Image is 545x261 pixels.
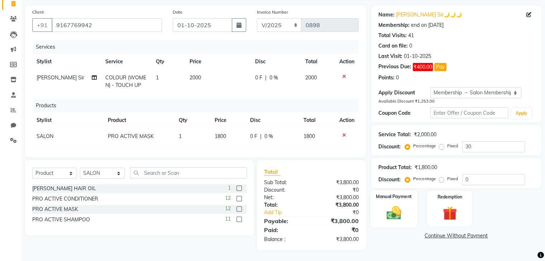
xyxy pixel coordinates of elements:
[311,201,364,209] div: ₹3,800.00
[257,9,288,15] label: Invoice Number
[259,179,311,186] div: Sub Total:
[311,217,364,225] div: ₹3,800.00
[259,186,311,194] div: Discount:
[378,131,411,138] div: Service Total:
[105,74,146,88] span: COLOUR (WOMEN) - TOUCH UP
[264,168,281,176] span: Total
[101,54,152,70] th: Service
[32,112,104,128] th: Stylist
[411,21,444,29] div: end on [DATE]
[260,133,262,140] span: |
[246,112,299,128] th: Disc
[32,216,90,223] div: PRO ACTIVE SHAMPOO
[378,98,534,104] div: Available Discount ₹1,253.00
[378,53,402,60] div: Last Visit:
[303,133,315,139] span: 1800
[225,215,231,223] span: 11
[190,74,201,81] span: 2000
[378,32,407,39] div: Total Visits:
[130,167,247,178] input: Search or Scan
[382,204,406,221] img: _cash.svg
[378,176,401,183] div: Discount:
[438,205,462,222] img: _gift.svg
[259,236,311,243] div: Balance :
[511,108,531,119] button: Apply
[104,112,175,128] th: Product
[413,176,436,182] label: Percentage
[311,179,364,186] div: ₹3,800.00
[378,89,430,97] div: Apply Discount
[269,74,278,82] span: 0 %
[210,112,246,128] th: Price
[33,99,364,112] div: Products
[378,42,408,50] div: Card on file:
[52,18,162,32] input: Search by Name/Mobile/Email/Code
[447,176,458,182] label: Fixed
[215,133,226,139] span: 1800
[185,54,251,70] th: Price
[32,54,101,70] th: Stylist
[378,109,430,117] div: Coupon Code
[414,131,436,138] div: ₹2,000.00
[396,74,399,82] div: 0
[255,74,262,82] span: 0 F
[413,143,436,149] label: Percentage
[335,54,359,70] th: Action
[37,74,84,81] span: [PERSON_NAME] Sir
[320,209,364,216] div: ₹0
[396,11,462,19] a: [PERSON_NAME] Sir🌙🌙🌙
[32,18,52,32] button: +91
[265,74,267,82] span: |
[37,133,53,139] span: SALON
[409,42,412,50] div: 0
[413,63,433,71] span: ₹400.00
[225,194,231,202] span: 12
[33,40,364,54] div: Services
[173,9,182,15] label: Date
[156,74,159,81] span: 1
[376,193,412,200] label: Manual Payment
[179,133,182,139] span: 1
[32,195,98,203] div: PRO ACTIVE CONDITIONER
[305,74,317,81] span: 2000
[373,232,540,240] a: Continue Without Payment
[264,133,273,140] span: 0 %
[175,112,210,128] th: Qty
[259,217,311,225] div: Payable:
[228,184,231,192] span: 1
[434,63,446,71] button: Pay
[430,107,508,118] input: Enter Offer / Coupon Code
[225,205,231,212] span: 12
[378,63,411,71] div: Previous Due:
[415,164,437,171] div: ₹1,800.00
[311,194,364,201] div: ₹3,800.00
[438,194,462,200] label: Redemption
[311,236,364,243] div: ₹3,800.00
[259,209,320,216] a: Add Tip
[32,206,78,213] div: PRO ACTIVE MASK
[378,164,412,171] div: Product Total:
[408,32,414,39] div: 41
[152,54,185,70] th: Qty
[32,9,44,15] label: Client
[378,74,395,82] div: Points:
[311,226,364,234] div: ₹0
[251,54,301,70] th: Disc
[404,53,431,60] div: 01-10-2025
[301,54,335,70] th: Total
[259,201,311,209] div: Total:
[108,133,154,139] span: PRO ACTIVE MASK
[259,194,311,201] div: Net:
[250,133,257,140] span: 0 F
[299,112,335,128] th: Total
[378,143,401,151] div: Discount:
[259,226,311,234] div: Paid:
[335,112,359,128] th: Action
[378,21,410,29] div: Membership:
[447,143,458,149] label: Fixed
[378,11,395,19] div: Name:
[311,186,364,194] div: ₹0
[32,185,96,192] div: [PERSON_NAME] HAIR OIL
